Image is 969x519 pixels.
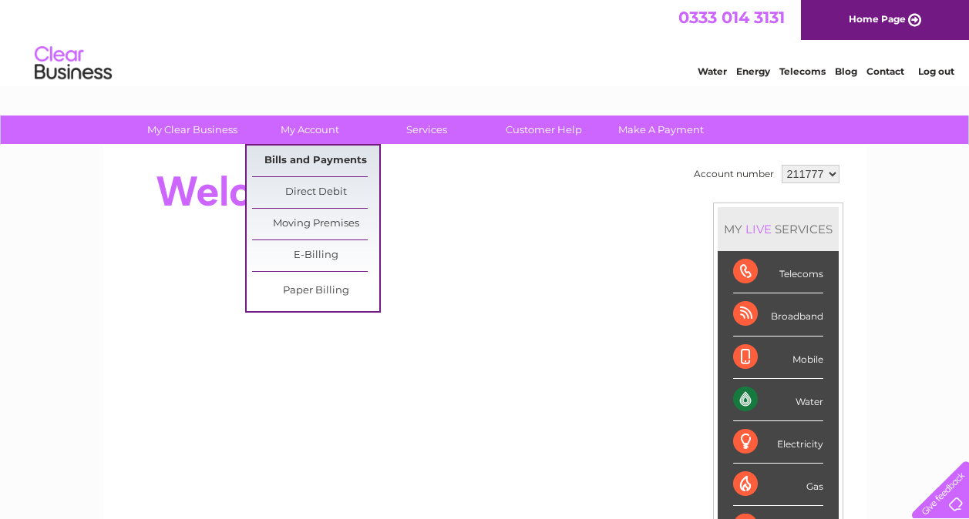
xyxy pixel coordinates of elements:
[733,337,823,379] div: Mobile
[718,207,839,251] div: MY SERVICES
[34,40,113,87] img: logo.png
[480,116,607,144] a: Customer Help
[736,65,770,77] a: Energy
[918,65,954,77] a: Log out
[835,65,857,77] a: Blog
[733,293,823,336] div: Broadband
[690,161,778,187] td: Account number
[252,209,379,239] a: Moving Premises
[678,8,785,27] a: 0333 014 3131
[121,8,850,75] div: Clear Business is a trading name of Verastar Limited (registered in [GEOGRAPHIC_DATA] No. 3667643...
[252,177,379,208] a: Direct Debit
[733,379,823,421] div: Water
[733,464,823,506] div: Gas
[733,421,823,464] div: Electricity
[129,116,256,144] a: My Clear Business
[597,116,725,144] a: Make A Payment
[252,276,379,306] a: Paper Billing
[252,146,379,176] a: Bills and Payments
[698,65,727,77] a: Water
[779,65,826,77] a: Telecoms
[363,116,490,144] a: Services
[252,240,379,271] a: E-Billing
[733,251,823,293] div: Telecoms
[742,222,775,236] div: LIVE
[866,65,904,77] a: Contact
[246,116,373,144] a: My Account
